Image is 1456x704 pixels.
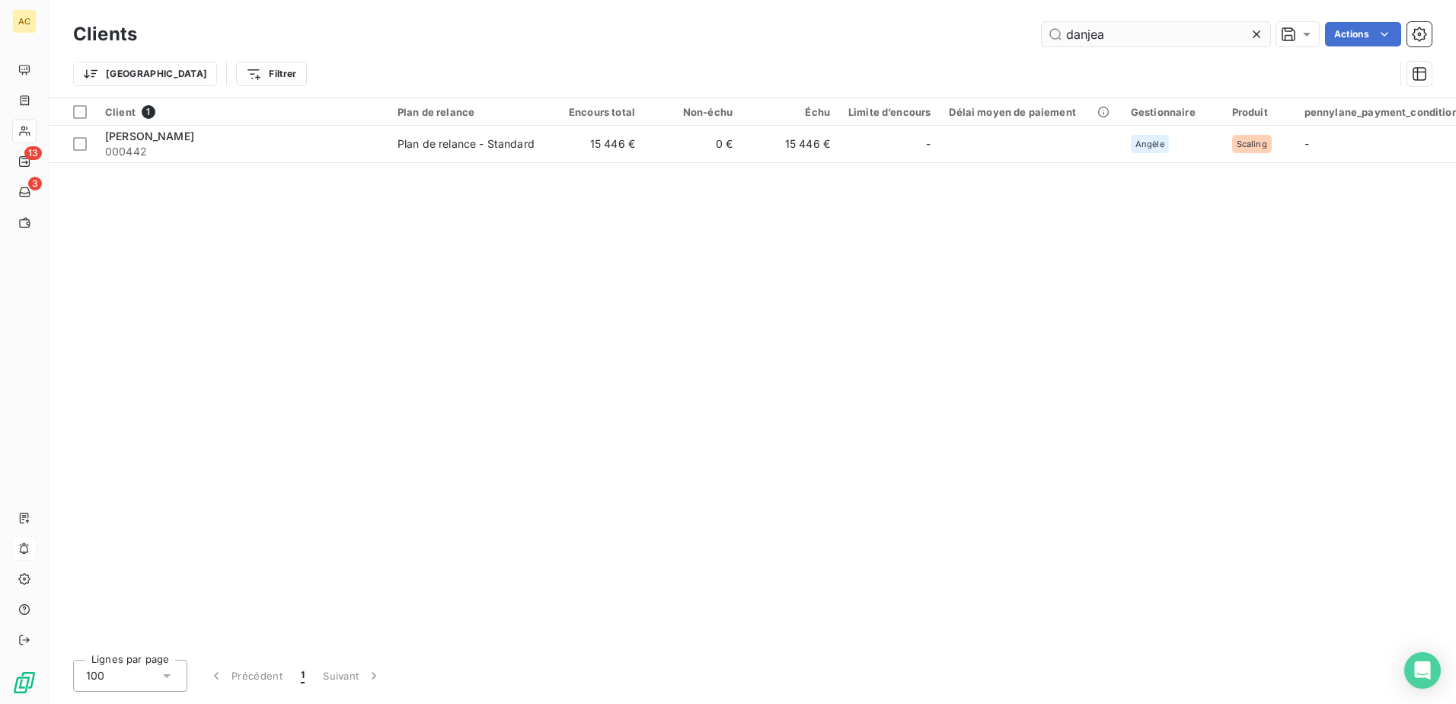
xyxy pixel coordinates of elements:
[86,668,104,683] span: 100
[398,136,535,152] div: Plan de relance - Standard
[398,106,538,118] div: Plan de relance
[1135,139,1164,149] span: Angèle
[547,126,644,162] td: 15 446 €
[28,177,42,190] span: 3
[105,144,379,159] span: 000442
[1042,22,1270,46] input: Rechercher
[1325,22,1401,46] button: Actions
[12,670,37,695] img: Logo LeanPay
[105,106,136,118] span: Client
[105,130,194,142] span: [PERSON_NAME]
[73,62,217,86] button: [GEOGRAPHIC_DATA]
[142,105,155,119] span: 1
[236,62,306,86] button: Filtrer
[1237,139,1267,149] span: Scaling
[742,126,839,162] td: 15 446 €
[1131,106,1214,118] div: Gestionnaire
[1232,106,1286,118] div: Produit
[926,136,931,152] span: -
[1304,137,1309,150] span: -
[24,146,42,160] span: 13
[200,660,292,692] button: Précédent
[292,660,314,692] button: 1
[751,106,830,118] div: Échu
[301,668,305,683] span: 1
[314,660,391,692] button: Suivant
[556,106,635,118] div: Encours total
[848,106,931,118] div: Limite d’encours
[12,9,37,34] div: AC
[1404,652,1441,689] div: Open Intercom Messenger
[644,126,742,162] td: 0 €
[73,21,137,48] h3: Clients
[653,106,733,118] div: Non-échu
[949,106,1112,118] div: Délai moyen de paiement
